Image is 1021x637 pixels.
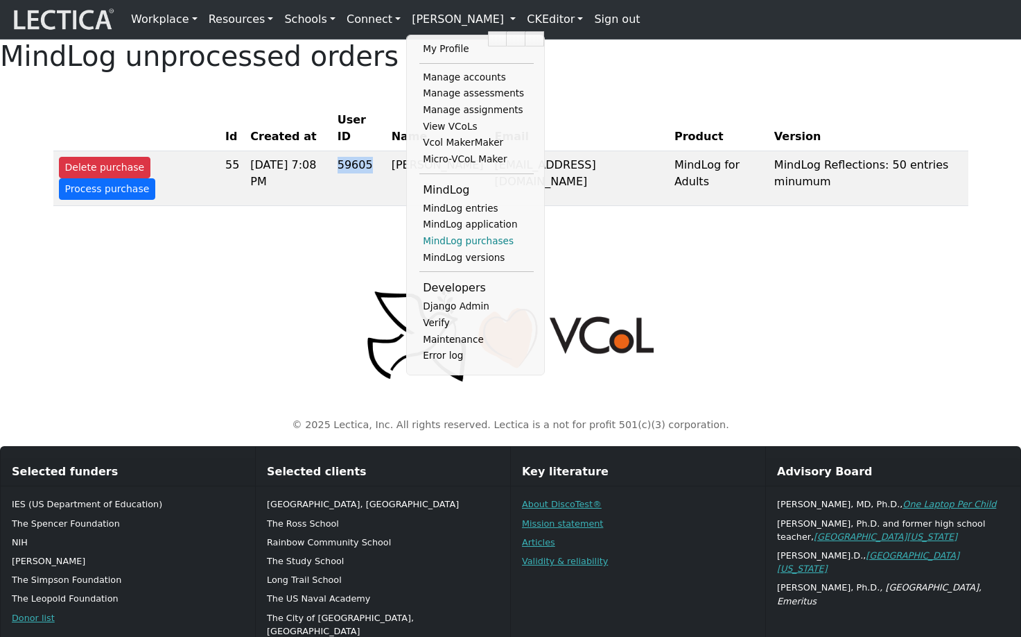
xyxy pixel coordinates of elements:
ul: [PERSON_NAME] [419,41,534,364]
li: Developers [419,278,534,298]
a: Manage assessments [419,85,534,102]
p: [PERSON_NAME], MD, Ph.D., [777,498,1009,511]
a: Sign out [588,6,645,33]
td: MindLog for Adults [669,151,769,206]
a: Highlight [488,31,507,46]
p: IES (US Department of Education) [12,498,244,511]
a: [GEOGRAPHIC_DATA][US_STATE] [777,550,959,574]
div: Selected clients [256,458,510,486]
a: Micro-VCoL Maker [419,151,534,168]
a: Schools [279,6,341,33]
th: Version [769,106,968,151]
a: Validity & reliability [522,556,608,566]
div: Advisory Board [766,458,1020,486]
a: Vcol MakerMaker [419,135,534,151]
a: [GEOGRAPHIC_DATA][US_STATE] [814,532,957,542]
button: Delete purchase [59,157,151,178]
a: About DiscoTest® [522,499,602,509]
p: [PERSON_NAME], Ph.D. [777,581,1009,607]
div: Key literature [511,458,765,486]
a: Donor list [12,613,55,623]
th: User ID [332,106,386,151]
p: NIH [12,536,244,549]
a: Maintenance [419,332,534,348]
a: Error log [419,348,534,364]
th: Name [386,106,489,151]
a: MindLog application [419,216,534,233]
p: [PERSON_NAME] [12,554,244,568]
a: One Laptop Per Child [902,499,996,509]
th: Email [489,106,669,151]
a: CKEditor [521,6,588,33]
a: Mission statement [522,518,603,529]
a: MindLog purchases [419,233,534,250]
a: MindLog entries [419,201,534,217]
a: Manage accounts [419,69,534,86]
a: [PERSON_NAME] [406,6,521,33]
a: MindLog versions [419,250,534,266]
img: Peace, love, VCoL [363,284,659,384]
p: [PERSON_NAME].D., [777,549,1009,575]
a: Workplace [125,6,203,33]
p: [GEOGRAPHIC_DATA], [GEOGRAPHIC_DATA] [267,498,499,511]
em: , [GEOGRAPHIC_DATA], Emeritus [777,582,981,606]
a: Manage assignments [419,102,534,119]
button: Process purchase [59,178,156,200]
a: Search in Google [525,31,544,46]
p: The Ross School [267,517,499,530]
td: [EMAIL_ADDRESS][DOMAIN_NAME] [489,151,669,206]
li: MindLog [419,180,534,201]
div: Selected funders [1,458,255,486]
a: Connect [341,6,406,33]
p: The Spencer Foundation [12,517,244,530]
a: Articles [522,537,555,547]
a: Verify [419,315,534,332]
td: [DATE] 7:08 PM [245,151,331,206]
a: Resources [203,6,279,33]
img: lecticalive [10,6,114,33]
a: Django Admin [419,298,534,315]
p: Rainbow Community School [267,536,499,549]
a: View VCoLs [419,119,534,135]
th: Product [669,106,769,151]
p: The US Naval Academy [267,592,499,605]
th: Created at [245,106,331,151]
td: 55 [220,151,245,206]
p: Long Trail School [267,573,499,586]
p: The Simpson Foundation [12,573,244,586]
p: The Leopold Foundation [12,592,244,605]
p: © 2025 Lectica, Inc. All rights reserved. Lectica is a not for profit 501(c)(3) corporation. [62,418,960,433]
a: Highlight & Sticky note [507,31,525,46]
td: 59605 [332,151,386,206]
a: My Profile [419,41,534,58]
th: Id [220,106,245,151]
p: [PERSON_NAME], Ph.D. and former high school teacher, [777,517,1009,543]
td: [PERSON_NAME] [386,151,489,206]
p: The Study School [267,554,499,568]
td: MindLog Reflections: 50 entries minumum [769,151,968,206]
